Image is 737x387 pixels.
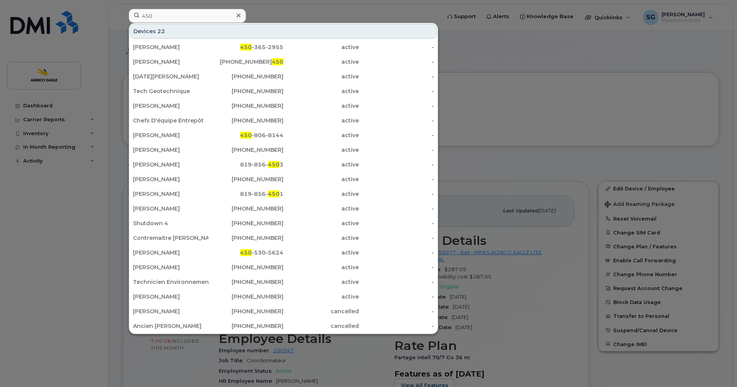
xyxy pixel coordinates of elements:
[133,58,208,66] div: [PERSON_NAME]
[359,307,434,315] div: -
[359,146,434,154] div: -
[283,87,359,95] div: active
[283,175,359,183] div: active
[359,175,434,183] div: -
[130,55,437,69] a: [PERSON_NAME][PHONE_NUMBER]450active-
[208,278,284,286] div: [PHONE_NUMBER]
[359,219,434,227] div: -
[283,146,359,154] div: active
[208,293,284,300] div: [PHONE_NUMBER]
[208,146,284,154] div: [PHONE_NUMBER]
[359,249,434,256] div: -
[130,319,437,333] a: Ancien [PERSON_NAME][PHONE_NUMBER]cancelled-
[133,87,208,95] div: Tech Geotechnique
[130,143,437,157] a: [PERSON_NAME][PHONE_NUMBER]active-
[133,249,208,256] div: [PERSON_NAME]
[283,278,359,286] div: active
[133,73,208,80] div: [DATE][PERSON_NAME]
[359,263,434,271] div: -
[133,263,208,271] div: [PERSON_NAME]
[283,117,359,124] div: active
[359,73,434,80] div: -
[283,190,359,198] div: active
[157,27,165,35] span: 22
[359,161,434,168] div: -
[130,246,437,260] a: [PERSON_NAME]450-530-5624active-
[359,322,434,330] div: -
[283,161,359,168] div: active
[240,132,252,139] span: 450
[130,216,437,230] a: Shutdown 4[PHONE_NUMBER]active-
[359,58,434,66] div: -
[208,117,284,124] div: [PHONE_NUMBER]
[208,234,284,242] div: [PHONE_NUMBER]
[130,128,437,142] a: [PERSON_NAME]450-806-8144active-
[208,131,284,139] div: -806-8144
[359,131,434,139] div: -
[359,190,434,198] div: -
[133,219,208,227] div: Shutdown 4
[133,190,208,198] div: [PERSON_NAME]
[359,293,434,300] div: -
[208,161,284,168] div: 819-856- 3
[283,249,359,256] div: active
[133,102,208,110] div: [PERSON_NAME]
[208,87,284,95] div: [PHONE_NUMBER]
[283,102,359,110] div: active
[130,304,437,318] a: [PERSON_NAME][PHONE_NUMBER]cancelled-
[283,307,359,315] div: cancelled
[208,205,284,212] div: [PHONE_NUMBER]
[130,172,437,186] a: [PERSON_NAME][PHONE_NUMBER]active-
[133,146,208,154] div: [PERSON_NAME]
[130,70,437,83] a: [DATE][PERSON_NAME][PHONE_NUMBER]active-
[130,202,437,216] a: [PERSON_NAME][PHONE_NUMBER]active-
[268,161,280,168] span: 450
[240,249,252,256] span: 450
[208,219,284,227] div: [PHONE_NUMBER]
[283,205,359,212] div: active
[133,117,208,124] div: Chefs D'équipe Entrepôt
[283,131,359,139] div: active
[133,234,208,242] div: Contremaitre [PERSON_NAME]
[130,114,437,127] a: Chefs D'équipe Entrepôt[PHONE_NUMBER]active-
[283,322,359,330] div: cancelled
[130,24,437,39] div: Devices
[208,322,284,330] div: [PHONE_NUMBER]
[283,43,359,51] div: active
[268,190,280,197] span: 450
[133,307,208,315] div: [PERSON_NAME]
[208,307,284,315] div: [PHONE_NUMBER]
[133,205,208,212] div: [PERSON_NAME]
[130,187,437,201] a: [PERSON_NAME]819-856-4501active-
[208,175,284,183] div: [PHONE_NUMBER]
[359,102,434,110] div: -
[359,278,434,286] div: -
[130,231,437,245] a: Contremaitre [PERSON_NAME][PHONE_NUMBER]active-
[208,43,284,51] div: -365-2955
[133,293,208,300] div: [PERSON_NAME]
[133,131,208,139] div: [PERSON_NAME]
[359,117,434,124] div: -
[359,43,434,51] div: -
[283,73,359,80] div: active
[283,293,359,300] div: active
[283,234,359,242] div: active
[208,73,284,80] div: [PHONE_NUMBER]
[130,99,437,113] a: [PERSON_NAME][PHONE_NUMBER]active-
[130,40,437,54] a: [PERSON_NAME]450-365-2955active-
[208,102,284,110] div: [PHONE_NUMBER]
[208,190,284,198] div: 819-856- 1
[130,260,437,274] a: [PERSON_NAME][PHONE_NUMBER]active-
[208,58,284,66] div: [PHONE_NUMBER]
[272,58,283,65] span: 450
[133,43,208,51] div: [PERSON_NAME]
[283,58,359,66] div: active
[359,87,434,95] div: -
[133,175,208,183] div: [PERSON_NAME]
[133,322,208,330] div: Ancien [PERSON_NAME]
[208,249,284,256] div: -530-5624
[130,84,437,98] a: Tech Geotechnique[PHONE_NUMBER]active-
[130,158,437,171] a: [PERSON_NAME]819-856-4503active-
[240,44,252,51] span: 450
[130,290,437,304] a: [PERSON_NAME][PHONE_NUMBER]active-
